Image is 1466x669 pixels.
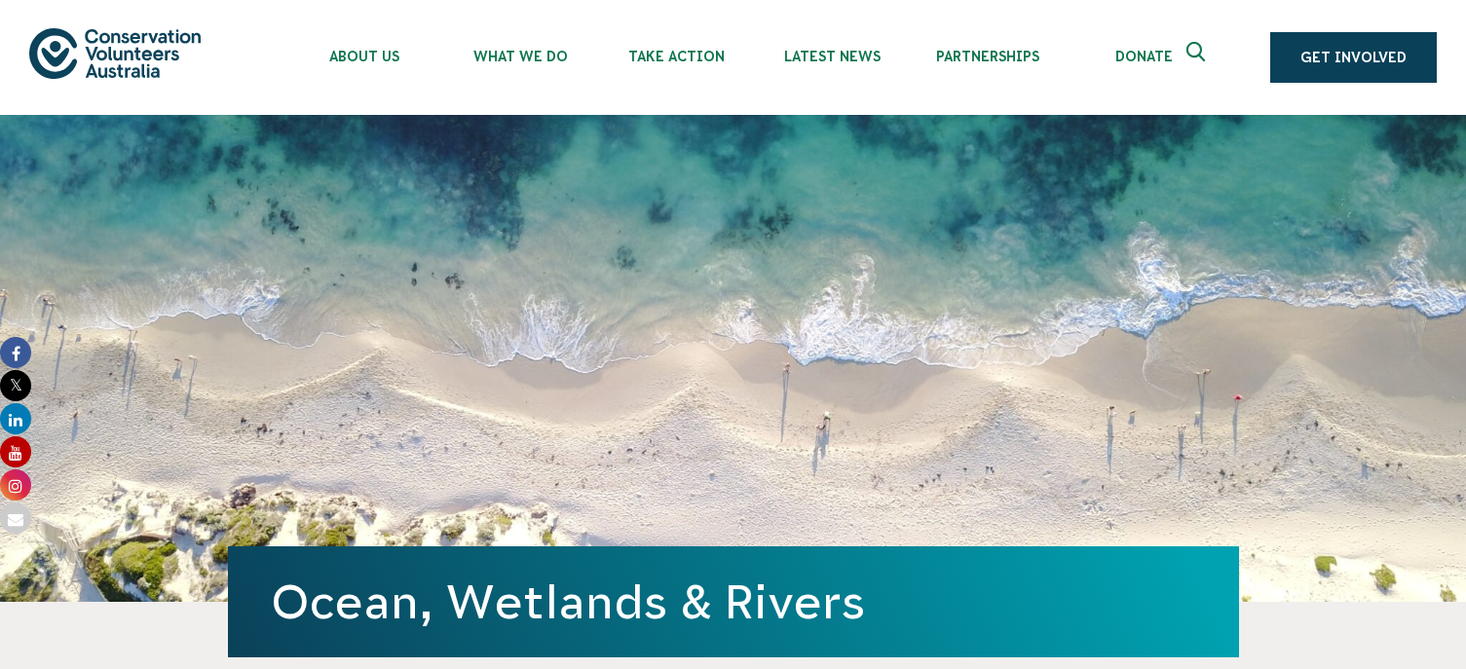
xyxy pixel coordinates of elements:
span: Partnerships [910,49,1066,64]
span: Latest News [754,49,910,64]
span: Donate [1066,49,1222,64]
span: Take Action [598,49,754,64]
h1: Ocean, Wetlands & Rivers [271,576,1196,628]
span: About Us [286,49,442,64]
button: Expand search box Close search box [1175,34,1222,81]
span: Expand search box [1186,42,1211,73]
span: What We Do [442,49,598,64]
img: logo.svg [29,28,201,78]
a: Get Involved [1270,32,1437,83]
